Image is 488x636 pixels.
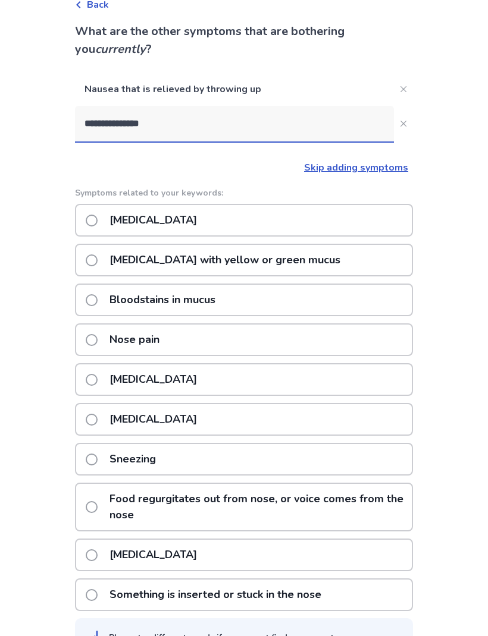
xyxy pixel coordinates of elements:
[102,364,204,395] p: [MEDICAL_DATA]
[394,80,413,99] button: Close
[394,114,413,133] button: Close
[102,205,204,235] p: [MEDICAL_DATA]
[75,106,394,141] input: Close
[102,484,412,530] p: Food regurgitates out from nose, or voice comes from the nose
[102,325,167,355] p: Nose pain
[102,580,329,610] p: Something is inserted or stuck in the nose
[304,161,408,174] a: Skip adding symptoms
[102,404,204,435] p: [MEDICAL_DATA]
[102,245,348,275] p: [MEDICAL_DATA] with yellow or green mucus
[75,187,413,199] p: Symptoms related to your keywords:
[102,540,204,570] p: [MEDICAL_DATA]
[95,41,146,57] i: currently
[75,73,394,106] p: Nausea that is relieved by throwing up
[75,23,413,58] p: What are the other symptoms that are bothering you ?
[102,285,223,315] p: Bloodstains in mucus
[102,444,163,474] p: Sneezing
